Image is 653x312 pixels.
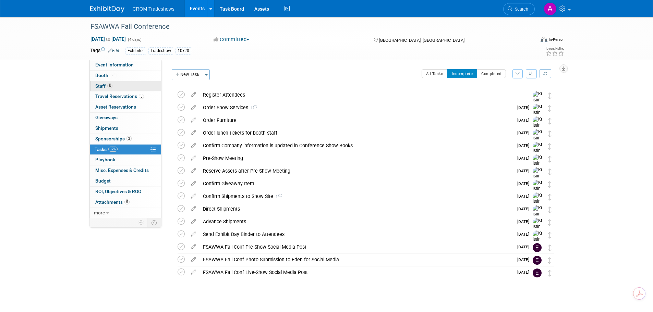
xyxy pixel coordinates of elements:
[133,6,174,12] span: CROM Tradeshows
[533,91,543,115] img: Kristin Elliott
[199,203,513,215] div: Direct Shipments
[199,114,513,126] div: Order Furniture
[90,155,161,165] a: Playbook
[199,140,513,151] div: Confirm Company information is updated in Conference Show Books
[517,130,533,135] span: [DATE]
[148,47,173,54] div: Tradeshow
[199,228,513,240] div: Send Exhibit Day Binder to Attendees
[422,69,448,78] button: All Tasks
[533,116,543,141] img: Kristin Elliott
[546,47,564,50] div: Event Rating
[188,130,199,136] a: edit
[90,81,161,91] a: Staff8
[124,199,130,204] span: 5
[108,48,119,53] a: Edit
[105,36,111,42] span: to
[95,93,144,99] span: Travel Reservations
[95,167,149,173] span: Misc. Expenses & Credits
[533,269,542,277] img: Eden Burleigh
[94,210,105,215] span: more
[90,91,161,102] a: Travel Reservations5
[548,118,552,124] i: Move task
[548,270,552,276] i: Move task
[548,219,552,226] i: Move task
[90,113,161,123] a: Giveaways
[544,2,557,15] img: Alicia Walker
[199,89,519,101] div: Register Attendees
[188,193,199,199] a: edit
[90,208,161,218] a: more
[188,231,199,237] a: edit
[95,136,132,141] span: Sponsorships
[90,165,161,176] a: Misc. Expenses & Credits
[188,104,199,111] a: edit
[548,245,552,251] i: Move task
[517,156,533,161] span: [DATE]
[447,69,477,78] button: Incomplete
[95,189,141,194] span: ROI, Objectives & ROO
[517,257,533,262] span: [DATE]
[90,197,161,208] a: Attachments5
[548,232,552,238] i: Move task
[548,105,552,112] i: Move task
[517,207,533,211] span: [DATE]
[95,62,134,67] span: Event Information
[172,69,203,80] button: New Task
[548,37,565,42] div: In-Person
[95,73,116,78] span: Booth
[548,257,552,264] i: Move task
[199,165,513,177] div: Reserve Assets after Pre-Show Meeting
[188,180,199,187] a: edit
[517,181,533,186] span: [DATE]
[517,194,533,199] span: [DATE]
[379,38,464,43] span: [GEOGRAPHIC_DATA], [GEOGRAPHIC_DATA]
[533,218,543,242] img: Kristin Elliott
[517,232,533,237] span: [DATE]
[90,36,126,42] span: [DATE] [DATE]
[548,130,552,137] i: Move task
[90,6,124,13] img: ExhibitDay
[533,256,542,265] img: Eden Burleigh
[90,176,161,186] a: Budget
[494,36,565,46] div: Event Format
[477,69,506,78] button: Completed
[188,155,199,161] a: edit
[548,207,552,213] i: Move task
[517,245,533,249] span: [DATE]
[248,106,257,110] span: 1
[533,243,542,252] img: Eden Burleigh
[176,47,191,54] div: 10x20
[533,104,543,128] img: Kristin Elliott
[548,143,552,150] i: Move task
[90,71,161,81] a: Booth
[188,142,199,149] a: edit
[95,83,112,89] span: Staff
[188,257,199,263] a: edit
[188,269,199,275] a: edit
[125,47,146,54] div: Exhibitor
[95,147,118,152] span: Tasks
[533,230,543,255] img: Kristin Elliott
[199,152,513,164] div: Pre-Show Meeting
[548,194,552,200] i: Move task
[126,136,132,141] span: 2
[533,154,543,179] img: Kristin Elliott
[533,129,543,153] img: Kristin Elliott
[108,147,118,152] span: 12%
[533,142,543,166] img: Kristin Elliott
[90,123,161,134] a: Shipments
[90,60,161,70] a: Event Information
[88,21,524,33] div: FSAWWA Fall Conference
[211,36,252,43] button: Committed
[95,115,118,120] span: Giveaways
[512,7,528,12] span: Search
[127,37,142,42] span: (4 days)
[188,117,199,123] a: edit
[199,254,513,265] div: FSAWWA Fall Conf Photo Submission to Eden for Social Media
[548,92,552,99] i: Move task
[90,187,161,197] a: ROI, Objectives & ROO
[199,241,513,253] div: FSAWWA Fall Conf Pre-Show Social Media Post
[517,219,533,224] span: [DATE]
[199,190,513,202] div: Confirm Shipments to Show Site
[517,118,533,123] span: [DATE]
